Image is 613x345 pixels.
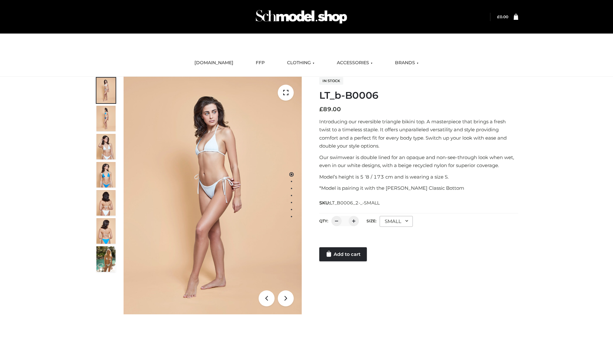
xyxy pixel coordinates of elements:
[319,153,518,170] p: Our swimwear is double lined for an opaque and non-see-through look when wet, even in our white d...
[319,90,518,101] h1: LT_b-B0006
[319,118,518,150] p: Introducing our reversible triangle bikini top. A masterpiece that brings a fresh twist to a time...
[319,218,328,223] label: QTY:
[319,247,367,261] a: Add to cart
[330,200,380,206] span: LT_B0006_2-_-SMALL
[254,4,349,29] img: Schmodel Admin 964
[319,199,380,207] span: SKU:
[282,56,319,70] a: CLOTHING
[380,216,413,227] div: SMALL
[319,173,518,181] p: Model’s height is 5 ‘8 / 173 cm and is wearing a size S.
[390,56,423,70] a: BRANDS
[96,218,116,244] img: ArielClassicBikiniTop_CloudNine_AzureSky_OW114ECO_8-scaled.jpg
[124,77,302,314] img: ArielClassicBikiniTop_CloudNine_AzureSky_OW114ECO_1
[367,218,376,223] label: Size:
[96,134,116,159] img: ArielClassicBikiniTop_CloudNine_AzureSky_OW114ECO_3-scaled.jpg
[497,14,500,19] span: £
[190,56,238,70] a: [DOMAIN_NAME]
[319,184,518,192] p: *Model is pairing it with the [PERSON_NAME] Classic Bottom
[497,14,508,19] bdi: 0.00
[96,246,116,272] img: Arieltop_CloudNine_AzureSky2.jpg
[251,56,269,70] a: FFP
[332,56,377,70] a: ACCESSORIES
[96,106,116,131] img: ArielClassicBikiniTop_CloudNine_AzureSky_OW114ECO_2-scaled.jpg
[96,162,116,188] img: ArielClassicBikiniTop_CloudNine_AzureSky_OW114ECO_4-scaled.jpg
[319,77,343,85] span: In stock
[319,106,341,113] bdi: 89.00
[497,14,508,19] a: £0.00
[96,78,116,103] img: ArielClassicBikiniTop_CloudNine_AzureSky_OW114ECO_1-scaled.jpg
[319,106,323,113] span: £
[96,190,116,216] img: ArielClassicBikiniTop_CloudNine_AzureSky_OW114ECO_7-scaled.jpg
